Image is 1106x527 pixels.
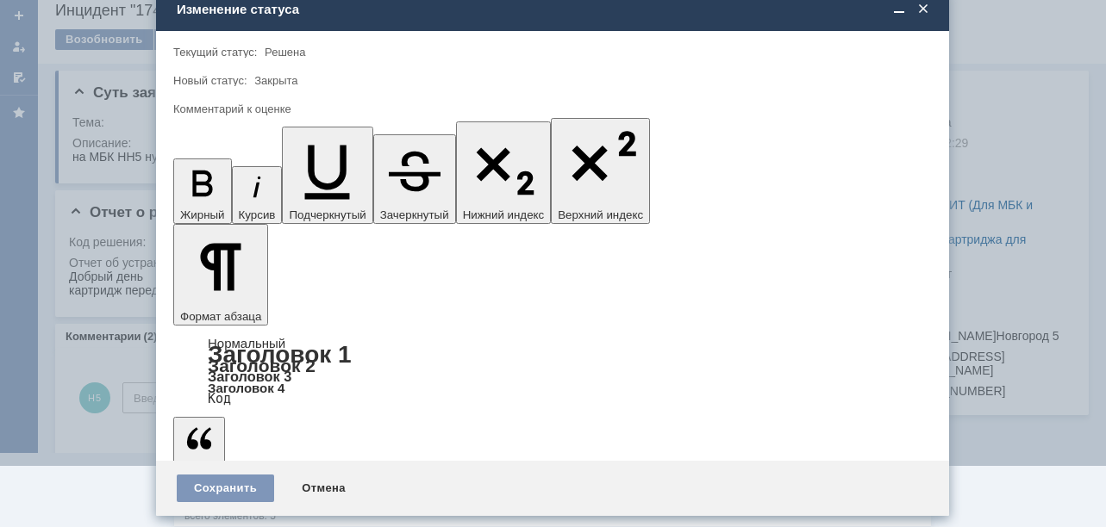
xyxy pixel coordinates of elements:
button: Зачеркнутый [373,134,456,224]
label: Текущий статус: [173,46,257,59]
a: Код [208,391,231,406]
span: Закрыть [915,2,932,17]
span: Курсив [239,208,276,221]
button: Нижний индекс [456,121,552,224]
span: Цитата [180,460,218,473]
a: Заголовок 1 [208,341,352,368]
button: Верхний индекс [551,118,650,224]
button: Цитата [173,417,225,475]
span: Решена [265,46,305,59]
div: Комментарий к оценке [173,103,928,115]
a: Заголовок 3 [208,369,291,384]
span: Закрыта [254,74,297,87]
a: Нормальный [208,336,285,350]
div: Изменение статуса [177,2,932,17]
button: Формат абзаца [173,224,268,325]
span: Формат абзаца [180,310,261,323]
span: Подчеркнутый [289,208,366,221]
label: Новый статус: [173,74,247,87]
a: Заголовок 4 [208,381,284,395]
span: Зачеркнутый [380,208,449,221]
span: Свернуть (Ctrl + M) [890,2,908,17]
span: Жирный [180,208,225,221]
span: Верхний индекс [558,208,643,221]
button: Жирный [173,158,232,224]
button: Курсив [232,166,283,224]
button: Подчеркнутый [282,127,372,224]
a: Заголовок 2 [208,356,316,375]
div: всего элементов: 5 [184,509,921,523]
div: Формат абзаца [173,338,932,405]
span: Нижний индекс [463,208,545,221]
